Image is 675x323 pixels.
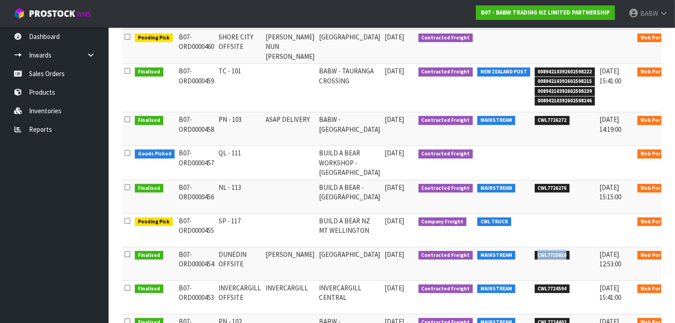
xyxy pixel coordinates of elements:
[418,217,467,227] span: Company Freight
[385,149,404,157] span: [DATE]
[535,251,570,260] span: CWL7725810
[535,67,595,77] span: 00894210392602598222
[177,29,217,64] td: B07-ORD0000460
[264,280,317,314] td: INVERCARGILL
[317,180,383,213] td: BUILD A BEAR - [GEOGRAPHIC_DATA]
[317,213,383,247] td: BUILD A BEAR NZ MT WELLINGTON
[599,115,621,133] span: [DATE] 14:19:00
[637,67,671,77] span: Web Portal
[599,183,621,201] span: [DATE] 15:15:00
[637,284,671,294] span: Web Portal
[217,180,264,213] td: NL - 113
[637,217,671,227] span: Web Portal
[264,247,317,280] td: [PERSON_NAME]
[29,8,75,19] span: ProStock
[535,96,595,106] span: 00894210392602598246
[385,115,404,124] span: [DATE]
[418,116,473,125] span: Contracted Freight
[477,116,515,125] span: MAINSTREAM
[177,180,217,213] td: B07-ORD0000456
[385,250,404,259] span: [DATE]
[418,251,473,260] span: Contracted Freight
[637,184,671,193] span: Web Portal
[599,284,621,302] span: [DATE] 15:41:00
[217,213,264,247] td: SP - 117
[385,284,404,292] span: [DATE]
[135,251,163,260] span: Finalised
[317,29,383,64] td: [GEOGRAPHIC_DATA]
[637,34,671,43] span: Web Portal
[177,146,217,180] td: B07-ORD0000457
[317,280,383,314] td: INVERCARGILL CENTRAL
[637,149,671,159] span: Web Portal
[477,217,511,227] span: CWL TRUCK
[217,64,264,112] td: TC - 101
[637,116,671,125] span: Web Portal
[418,67,473,77] span: Contracted Freight
[177,213,217,247] td: B07-ORD0000455
[177,112,217,146] td: B07-ORD0000458
[418,184,473,193] span: Contracted Freight
[535,87,595,96] span: 00894210392602598239
[385,217,404,225] span: [DATE]
[135,217,173,227] span: Pending Pick
[135,184,163,193] span: Finalised
[481,9,610,16] strong: B07 - BABW TRADING NZ LIMITED PARTNERSHIP
[317,64,383,112] td: BABW - TAURANGA CROSSING
[317,247,383,280] td: [GEOGRAPHIC_DATA]
[640,9,658,18] span: BABW
[418,284,473,294] span: Contracted Freight
[317,146,383,180] td: BUILD A BEAR WORKSHOP - [GEOGRAPHIC_DATA]
[385,33,404,41] span: [DATE]
[385,183,404,192] span: [DATE]
[477,284,515,294] span: MAINSTREAM
[418,149,473,159] span: Contracted Freight
[217,280,264,314] td: INVERCARGILL OFFSITE
[418,34,473,43] span: Contracted Freight
[135,116,163,125] span: Finalised
[535,77,595,86] span: 00894210392602598215
[14,8,25,19] img: cube-alt.png
[177,64,217,112] td: B07-ORD0000459
[637,251,671,260] span: Web Portal
[135,149,175,159] span: Goods Picked
[177,280,217,314] td: B07-ORD0000453
[217,112,264,146] td: PN - 103
[135,284,163,294] span: Finalised
[135,67,163,77] span: Finalised
[477,251,515,260] span: MAINSTREAM
[217,247,264,280] td: DUNEDIN OFFSITE
[217,146,264,180] td: QL - 111
[317,112,383,146] td: BABW - [GEOGRAPHIC_DATA]
[264,112,317,146] td: ASAP DELIVERY
[477,184,515,193] span: MAINSTREAM
[217,29,264,64] td: SHORE CITY OFFSITE
[599,67,621,85] span: [DATE] 15:41:00
[77,10,91,19] small: WMS
[135,34,173,43] span: Pending Pick
[385,67,404,75] span: [DATE]
[599,250,621,268] span: [DATE] 12:53:00
[177,247,217,280] td: B07-ORD0000454
[264,29,317,64] td: [PERSON_NAME] NUN [PERSON_NAME]
[477,67,530,77] span: NEW ZEALAND POST
[535,116,570,125] span: CWL7726272
[535,284,570,294] span: CWL7724594
[535,184,570,193] span: CWL7726276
